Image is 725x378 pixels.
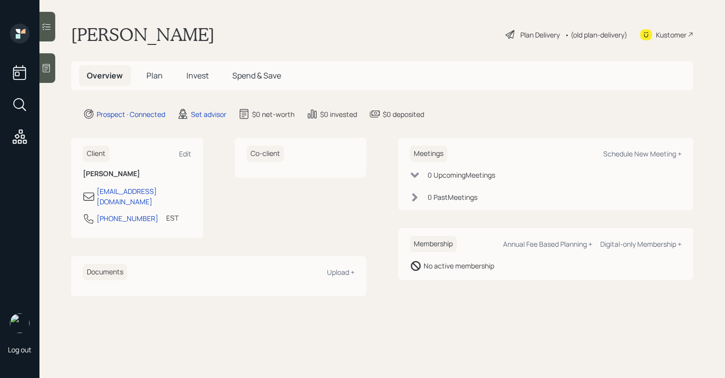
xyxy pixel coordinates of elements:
[603,149,682,158] div: Schedule New Meeting +
[97,213,158,224] div: [PHONE_NUMBER]
[146,70,163,81] span: Plan
[247,146,284,162] h6: Co-client
[656,30,687,40] div: Kustomer
[191,109,226,119] div: Set advisor
[71,24,215,45] h1: [PERSON_NAME]
[424,261,494,271] div: No active membership
[87,70,123,81] span: Overview
[179,149,191,158] div: Edit
[410,236,457,252] h6: Membership
[410,146,447,162] h6: Meetings
[186,70,209,81] span: Invest
[166,213,179,223] div: EST
[520,30,560,40] div: Plan Delivery
[600,239,682,249] div: Digital-only Membership +
[8,345,32,354] div: Log out
[428,192,477,202] div: 0 Past Meeting s
[97,109,165,119] div: Prospect · Connected
[428,170,495,180] div: 0 Upcoming Meeting s
[503,239,592,249] div: Annual Fee Based Planning +
[252,109,294,119] div: $0 net-worth
[83,170,191,178] h6: [PERSON_NAME]
[327,267,355,277] div: Upload +
[97,186,191,207] div: [EMAIL_ADDRESS][DOMAIN_NAME]
[83,146,109,162] h6: Client
[320,109,357,119] div: $0 invested
[10,313,30,333] img: retirable_logo.png
[83,264,127,280] h6: Documents
[232,70,281,81] span: Spend & Save
[565,30,627,40] div: • (old plan-delivery)
[383,109,424,119] div: $0 deposited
